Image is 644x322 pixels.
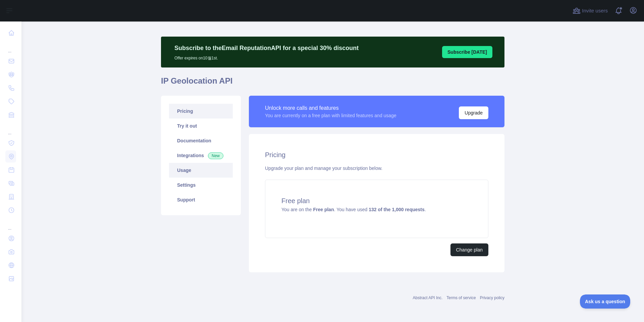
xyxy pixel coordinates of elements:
h4: Free plan [281,196,472,205]
a: Usage [169,163,233,178]
div: Unlock more calls and features [265,104,396,112]
span: New [208,152,223,159]
a: Documentation [169,133,233,148]
a: Pricing [169,104,233,119]
a: Abstract API Inc. [413,295,443,300]
iframe: Toggle Customer Support [580,294,631,309]
div: ... [5,218,16,231]
a: Integrations New [169,148,233,163]
div: Upgrade your plan and manage your subscription below. [265,165,488,172]
p: Subscribe to the Email Reputation API for a special 30 % discount [174,43,359,53]
div: ... [5,122,16,136]
a: Privacy policy [480,295,504,300]
a: Try it out [169,119,233,133]
p: Offer expires on 10월 1st. [174,53,359,61]
button: Change plan [450,243,488,256]
span: You are on the . You have used . [281,207,426,212]
button: Invite users [571,5,609,16]
strong: 132 of the 1,000 requests [369,207,425,212]
a: Settings [169,178,233,192]
button: Upgrade [459,106,488,119]
h1: IP Geolocation API [161,76,504,92]
div: You are currently on a free plan with limited features and usage [265,112,396,119]
button: Subscribe [DATE] [442,46,492,58]
a: Terms of service [446,295,476,300]
a: Support [169,192,233,207]
strong: Free plan [313,207,334,212]
div: ... [5,40,16,54]
h2: Pricing [265,150,488,159]
span: Invite users [582,7,608,15]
